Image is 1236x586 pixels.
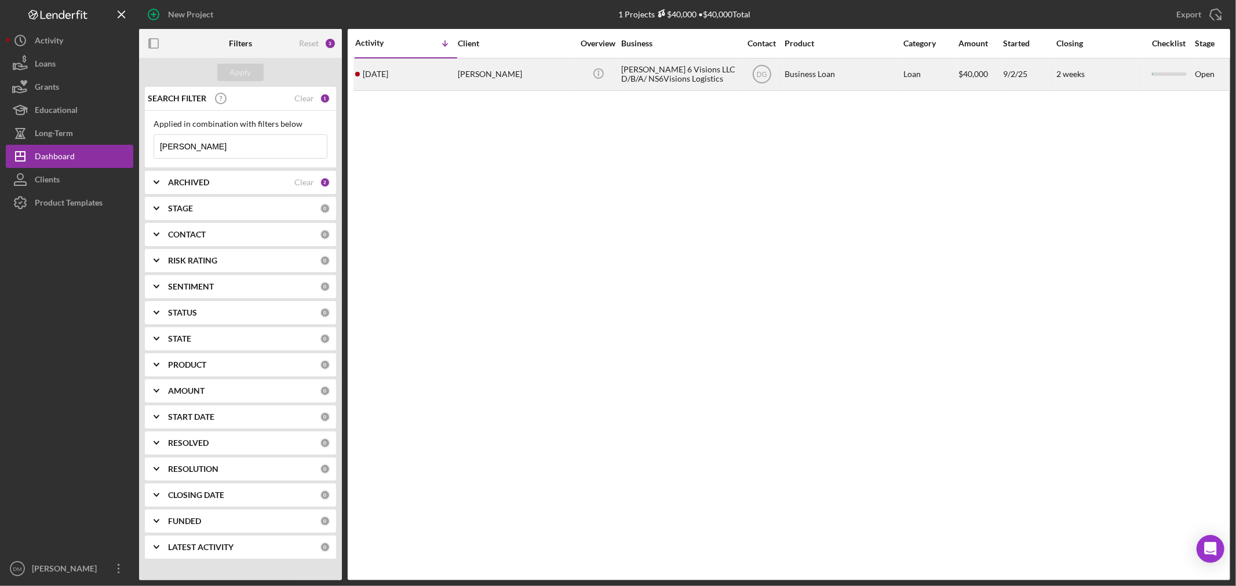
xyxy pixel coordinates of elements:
b: SENTIMENT [168,282,214,291]
b: FUNDED [168,517,201,526]
time: 2 weeks [1056,69,1085,79]
b: CONTACT [168,230,206,239]
div: Loan [903,59,957,90]
b: Filters [229,39,252,48]
b: SEARCH FILTER [148,94,206,103]
button: Grants [6,75,133,98]
b: CLOSING DATE [168,490,224,500]
div: Dashboard [35,145,75,171]
div: Activity [355,38,406,47]
div: Closing [1056,39,1143,48]
div: Contact [740,39,783,48]
div: [PERSON_NAME] [458,59,574,90]
div: 0 [320,412,330,422]
div: 0 [320,255,330,266]
b: RESOLUTION [168,464,218,474]
div: 9/2/25 [1003,59,1055,90]
div: Clear [294,178,314,187]
b: LATEST ACTIVITY [168,543,234,552]
span: $40,000 [958,69,988,79]
b: STAGE [168,204,193,213]
div: 0 [320,542,330,552]
button: Clients [6,168,133,191]
button: Activity [6,29,133,52]
b: STATE [168,334,191,343]
div: Educational [35,98,78,124]
button: Long-Term [6,122,133,145]
div: Overview [577,39,620,48]
b: RISK RATING [168,256,217,265]
button: DM[PERSON_NAME] [6,557,133,580]
div: Apply [230,64,251,81]
div: Export [1176,3,1201,26]
button: New Project [139,3,225,26]
b: ARCHIVED [168,178,209,187]
div: Business [621,39,737,48]
button: Dashboard [6,145,133,168]
div: Applied in combination with filters below [154,119,327,129]
div: [PERSON_NAME] 6 Visions LLC D/B/A/ NS6Visions Logistics [621,59,737,90]
button: Apply [217,64,264,81]
div: New Project [168,3,213,26]
div: Product Templates [35,191,103,217]
div: 0 [320,490,330,500]
div: Business Loan [785,59,900,90]
div: Clear [294,94,314,103]
div: 0 [320,438,330,448]
div: 0 [320,281,330,292]
div: 0 [320,229,330,240]
button: Product Templates [6,191,133,214]
div: 2 [320,177,330,188]
div: Category [903,39,957,48]
div: Product [785,39,900,48]
text: DG [757,71,767,79]
time: 2025-09-18 17:49 [363,69,388,79]
div: 1 [320,93,330,104]
b: RESOLVED [168,438,209,448]
div: Amount [958,39,1002,48]
div: 0 [320,464,330,474]
b: STATUS [168,308,197,317]
div: 0 [320,307,330,318]
b: PRODUCT [168,360,206,369]
button: Educational [6,98,133,122]
div: Clients [35,168,60,194]
div: 0 [320,334,330,344]
div: Long-Term [35,122,73,148]
button: Loans [6,52,133,75]
div: 0 [320,386,330,396]
b: START DATE [168,412,214,422]
div: Loans [35,52,56,78]
div: 3 [325,38,336,49]
div: [PERSON_NAME] [29,557,104,583]
div: Open Intercom Messenger [1197,535,1224,563]
div: 0 [320,360,330,370]
div: Checklist [1144,39,1194,48]
button: Export [1165,3,1230,26]
div: 0 [320,516,330,526]
div: Reset [299,39,319,48]
div: Client [458,39,574,48]
div: 0 [320,203,330,214]
text: DM [13,566,22,572]
div: Grants [35,75,59,101]
div: Started [1003,39,1055,48]
div: 1 Projects • $40,000 Total [619,9,751,19]
b: AMOUNT [168,386,205,395]
div: $40,000 [655,9,697,19]
div: Activity [35,29,63,55]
